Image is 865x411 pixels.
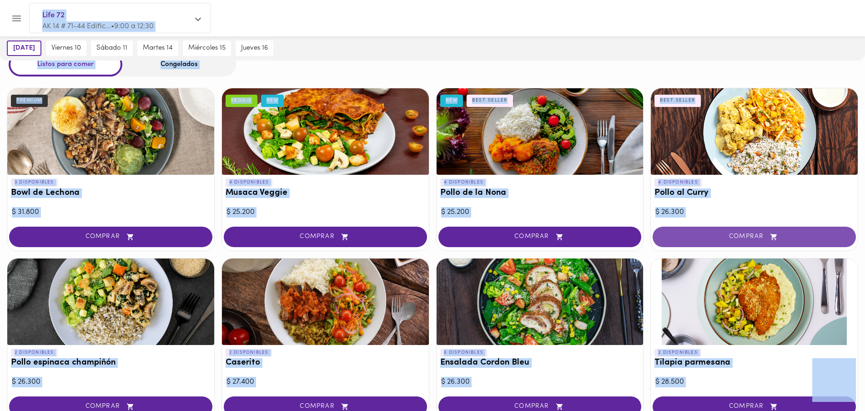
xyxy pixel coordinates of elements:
[46,41,86,56] button: viernes 10
[11,349,58,357] p: 2 DISPONIBLES
[20,233,201,241] span: COMPRAR
[226,178,273,187] p: 4 DISPONIBLES
[241,44,268,52] span: jueves 16
[11,178,58,187] p: 3 DISPONIBLES
[654,95,701,107] div: BEST SELLER
[651,259,858,345] div: Tilapia parmesana
[13,44,35,52] span: [DATE]
[7,259,214,345] div: Pollo espinaca champiñón
[143,44,173,52] span: martes 14
[812,358,856,402] iframe: Messagebird Livechat Widget
[122,52,236,76] div: Congelados
[440,178,488,187] p: 4 DISPONIBLES
[222,259,429,345] div: Caserito
[651,88,858,175] div: Pollo al Curry
[654,349,701,357] p: 2 DISPONIBLES
[224,227,427,247] button: COMPRAR
[226,95,257,107] div: VEGGIE
[226,207,424,218] div: $ 25.200
[11,95,48,107] div: PREMIUM
[440,358,640,368] h3: Ensalada Cordon Bleu
[226,188,425,198] h3: Musaca Veggie
[9,227,212,247] button: COMPRAR
[438,227,642,247] button: COMPRAR
[91,41,133,56] button: sábado 11
[450,403,630,411] span: COMPRAR
[450,233,630,241] span: COMPRAR
[12,377,210,387] div: $ 26.300
[235,403,416,411] span: COMPRAR
[20,403,201,411] span: COMPRAR
[226,349,272,357] p: 2 DISPONIBLES
[440,349,488,357] p: 6 DISPONIBLES
[654,178,702,187] p: 4 DISPONIBLES
[7,41,41,56] button: [DATE]
[440,188,640,198] h3: Pollo de la Nona
[137,41,178,56] button: martes 14
[11,188,211,198] h3: Bowl de Lechona
[654,188,854,198] h3: Pollo al Curry
[222,88,429,175] div: Musaca Veggie
[653,227,856,247] button: COMPRAR
[440,95,463,107] div: NEW
[5,7,28,30] button: Menu
[7,88,214,175] div: Bowl de Lechona
[226,358,425,368] h3: Caserito
[655,377,853,387] div: $ 28.500
[441,377,639,387] div: $ 26.300
[188,44,226,52] span: miércoles 15
[236,41,273,56] button: jueves 16
[9,52,122,76] div: Listos para comer
[11,358,211,368] h3: Pollo espinaca champiñón
[96,44,127,52] span: sábado 11
[467,95,513,107] div: BEST SELLER
[437,88,644,175] div: Pollo de la Nona
[437,259,644,345] div: Ensalada Cordon Bleu
[42,23,154,30] span: AK 14 # 71-44 Edific... • 9:00 a 12:30
[226,377,424,387] div: $ 27.400
[235,233,416,241] span: COMPRAR
[655,207,853,218] div: $ 26.300
[12,207,210,218] div: $ 31.800
[42,10,189,21] span: Life 72
[664,233,845,241] span: COMPRAR
[664,403,845,411] span: COMPRAR
[51,44,81,52] span: viernes 10
[441,207,639,218] div: $ 25.200
[183,41,231,56] button: miércoles 15
[261,95,284,107] div: NEW
[654,358,854,368] h3: Tilapia parmesana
